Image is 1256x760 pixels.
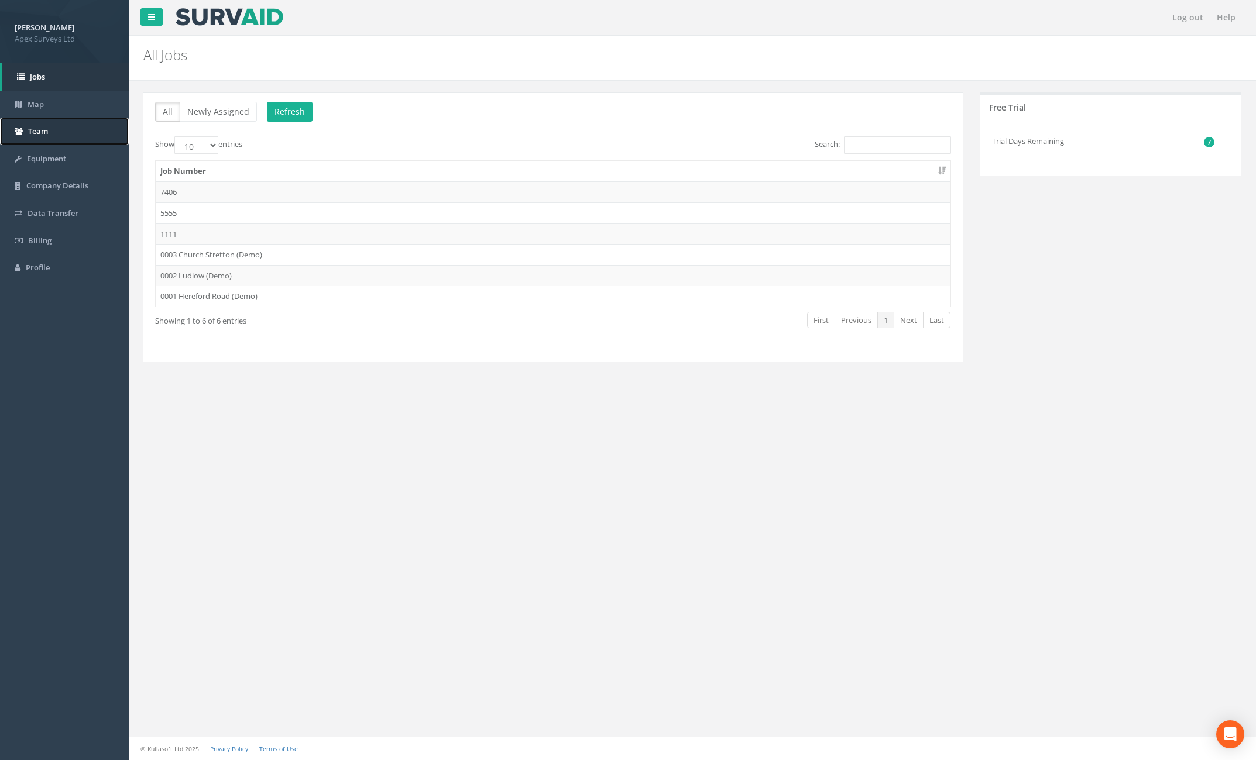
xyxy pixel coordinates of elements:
label: Search: [815,136,951,154]
select: Showentries [174,136,218,154]
a: Terms of Use [259,745,298,753]
span: Data Transfer [28,208,78,218]
small: © Kullasoft Ltd 2025 [140,745,199,753]
div: Open Intercom Messenger [1216,720,1244,748]
td: 0003 Church Stretton (Demo) [156,244,950,265]
label: Show entries [155,136,242,154]
td: 5555 [156,202,950,223]
span: 7 [1204,137,1214,147]
a: Jobs [2,63,129,91]
li: Trial Days Remaining [992,130,1215,153]
a: Last [923,312,950,329]
span: Team [28,126,48,136]
input: Search: [844,136,951,154]
td: 7406 [156,181,950,202]
button: Refresh [267,102,313,122]
a: [PERSON_NAME] Apex Surveys Ltd [15,19,114,44]
a: Previous [835,312,878,329]
span: Jobs [30,71,45,82]
a: 1 [877,312,894,329]
span: Billing [28,235,52,246]
h2: All Jobs [143,47,1055,63]
a: First [807,312,835,329]
span: Apex Surveys Ltd [15,33,114,44]
td: 0001 Hereford Road (Demo) [156,286,950,307]
span: Profile [26,262,50,273]
span: Map [28,99,44,109]
td: 0002 Ludlow (Demo) [156,265,950,286]
span: Company Details [26,180,88,191]
a: Privacy Policy [210,745,248,753]
th: Job Number: activate to sort column ascending [156,161,950,182]
td: 1111 [156,223,950,245]
h5: Free Trial [989,103,1026,112]
span: Equipment [27,153,66,164]
button: Newly Assigned [180,102,257,122]
button: All [155,102,180,122]
div: Showing 1 to 6 of 6 entries [155,311,476,326]
a: Next [894,312,924,329]
strong: [PERSON_NAME] [15,22,74,33]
